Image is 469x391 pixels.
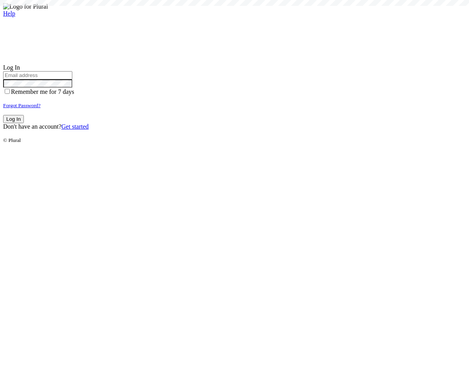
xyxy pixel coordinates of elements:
input: Remember me for 7 days [5,89,10,94]
a: Help [3,10,15,17]
a: Get started [61,123,89,130]
small: © Plural [3,137,21,143]
div: Log In [3,64,466,71]
input: Email address [3,71,72,79]
a: Forgot Password? [3,102,41,108]
div: Don't have an account? [3,123,466,130]
button: Log In [3,115,24,123]
img: Logo for Plural [3,3,48,10]
span: Remember me for 7 days [11,88,74,95]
